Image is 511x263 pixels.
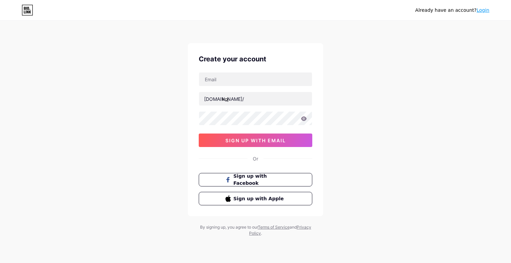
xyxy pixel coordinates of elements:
[199,134,312,147] button: sign up with email
[199,54,312,64] div: Create your account
[199,173,312,186] button: Sign up with Facebook
[225,138,286,143] span: sign up with email
[477,7,489,13] a: Login
[258,225,290,230] a: Terms of Service
[234,173,286,187] span: Sign up with Facebook
[198,224,313,236] div: By signing up, you agree to our and .
[204,95,244,103] div: [DOMAIN_NAME]/
[199,72,312,86] input: Email
[253,155,258,162] div: Or
[199,192,312,205] button: Sign up with Apple
[199,92,312,106] input: username
[415,7,489,14] div: Already have an account?
[234,195,286,202] span: Sign up with Apple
